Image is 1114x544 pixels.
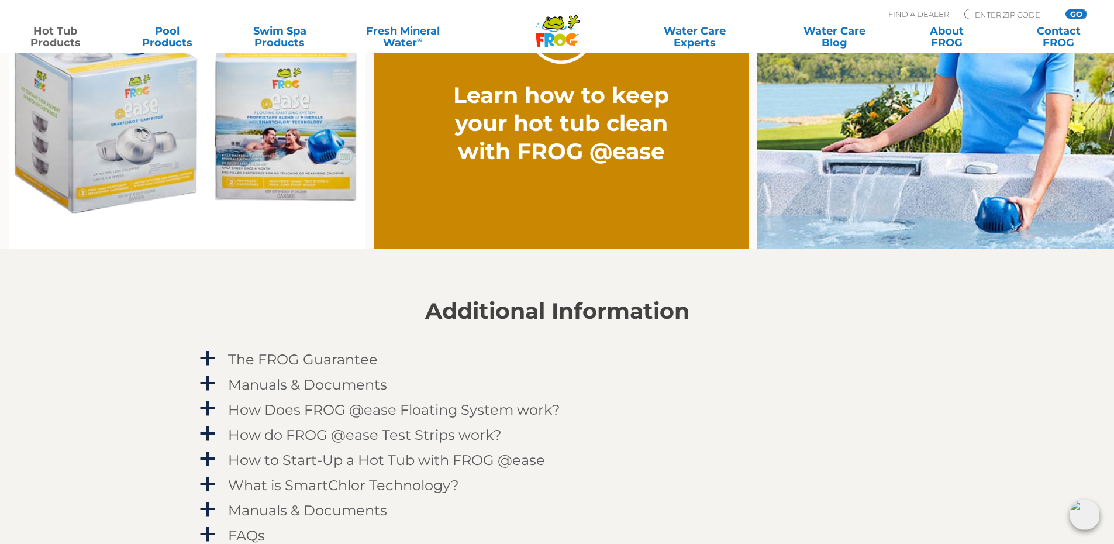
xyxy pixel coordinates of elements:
[199,400,216,418] span: a
[228,528,265,543] h4: FAQs
[228,377,387,392] h4: Manuals & Documents
[888,9,949,19] p: Find A Dealer
[1070,500,1100,530] img: openIcon
[417,35,423,44] sup: ∞
[228,477,459,493] h4: What is SmartChlor Technology?
[199,476,216,493] span: a
[198,449,917,471] a: a How to Start-Up a Hot Tub with FROG @ease
[12,25,99,49] a: Hot TubProducts
[974,9,1053,19] input: Zip Code Form
[1015,25,1102,49] a: ContactFROG
[430,81,692,166] h2: Learn how to keep your hot tub clean with FROG @ease
[903,25,990,49] a: AboutFROG
[124,25,211,49] a: PoolProducts
[199,375,216,392] span: a
[236,25,323,49] a: Swim SpaProducts
[198,349,917,370] a: a The FROG Guarantee
[198,474,917,496] a: a What is SmartChlor Technology?
[199,526,216,543] span: a
[199,425,216,443] span: a
[198,500,917,521] a: a Manuals & Documents
[199,350,216,367] span: a
[198,399,917,421] a: a How Does FROG @ease Floating System work?
[198,424,917,446] a: a How do FROG @ease Test Strips work?
[198,298,917,324] h2: Additional Information
[228,352,378,367] h4: The FROG Guarantee
[348,25,457,49] a: Fresh MineralWater∞
[228,427,502,443] h4: How do FROG @ease Test Strips work?
[199,501,216,518] span: a
[1065,9,1087,19] input: GO
[228,452,545,468] h4: How to Start-Up a Hot Tub with FROG @ease
[199,450,216,468] span: a
[791,25,878,49] a: Water CareBlog
[228,402,560,418] h4: How Does FROG @ease Floating System work?
[624,25,765,49] a: Water CareExperts
[198,374,917,395] a: a Manuals & Documents
[228,502,387,518] h4: Manuals & Documents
